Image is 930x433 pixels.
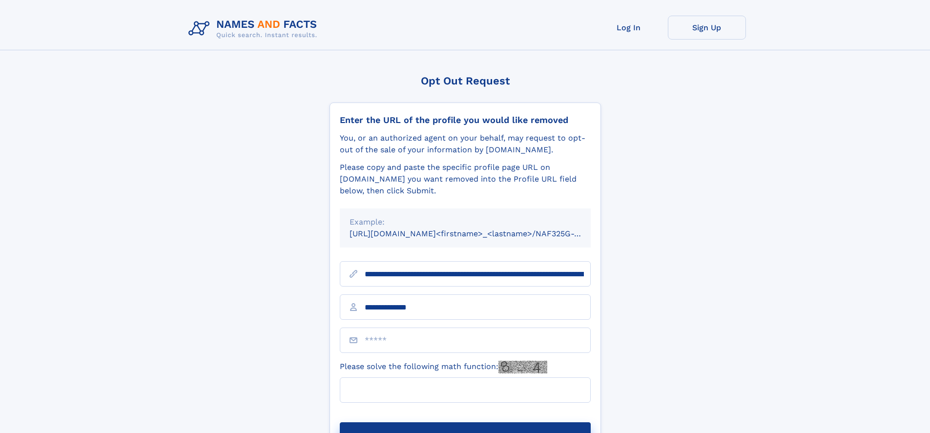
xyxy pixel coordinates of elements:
small: [URL][DOMAIN_NAME]<firstname>_<lastname>/NAF325G-xxxxxxxx [350,229,609,238]
label: Please solve the following math function: [340,361,547,373]
div: You, or an authorized agent on your behalf, may request to opt-out of the sale of your informatio... [340,132,591,156]
a: Log In [590,16,668,40]
div: Please copy and paste the specific profile page URL on [DOMAIN_NAME] you want removed into the Pr... [340,162,591,197]
div: Example: [350,216,581,228]
img: Logo Names and Facts [185,16,325,42]
div: Enter the URL of the profile you would like removed [340,115,591,125]
a: Sign Up [668,16,746,40]
div: Opt Out Request [330,75,601,87]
